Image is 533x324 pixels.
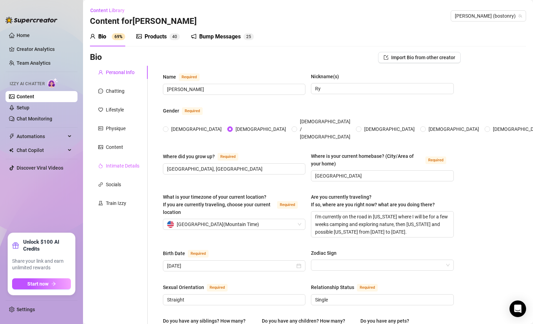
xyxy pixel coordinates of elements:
span: experiment [98,201,103,206]
label: Relationship Status [311,283,385,291]
input: Where is your current homebase? (City/Area of your home) [315,172,448,180]
a: Creator Analytics [17,44,72,55]
a: Content [17,94,34,99]
div: Gender [163,107,179,115]
span: message [98,89,103,93]
span: Import Bio from other creator [391,55,455,60]
a: Setup [17,105,29,110]
div: Physique [106,125,126,132]
span: Ryan (bostonry) [455,11,522,21]
div: Bump Messages [199,33,241,41]
button: Start nowarrow-right [12,278,71,289]
input: Name [167,85,300,93]
label: Nickname(s) [311,73,344,80]
div: Name [163,73,176,81]
span: idcard [98,126,103,131]
input: Sexual Orientation [167,296,300,304]
div: Content [106,143,123,151]
span: user [90,34,95,39]
span: gift [12,242,19,249]
span: Chat Copilot [17,145,66,156]
span: Automations [17,131,66,142]
button: Import Bio from other creator [378,52,461,63]
span: link [98,182,103,187]
span: picture [98,145,103,150]
span: thunderbolt [9,134,15,139]
span: Share your link and earn unlimited rewards [12,258,71,271]
label: Sexual Orientation [163,283,235,291]
div: Train Izzy [106,199,126,207]
img: us [167,221,174,228]
span: Are you currently traveling? If so, where are you right now? what are you doing there? [311,194,435,207]
span: Content Library [90,8,125,13]
span: [GEOGRAPHIC_DATA] ( Mountain Time ) [177,219,259,229]
span: 0 [175,34,177,39]
span: picture [136,34,142,39]
img: AI Chatter [47,78,58,88]
span: heart [98,107,103,112]
input: Nickname(s) [315,85,448,92]
div: Zodiac Sign [311,249,337,257]
div: Bio [98,33,106,41]
span: arrow-right [51,281,56,286]
span: Required [218,153,238,161]
label: Name [163,73,207,81]
input: Birth Date [167,262,295,270]
span: 5 [249,34,251,39]
input: Relationship Status [315,296,448,304]
span: Required [207,284,228,291]
div: Where did you grow up? [163,153,215,160]
div: Sexual Orientation [163,283,204,291]
span: Required [425,156,446,164]
label: Where is your current homebase? (City/Area of your home) [311,152,453,168]
div: Lifestyle [106,106,124,114]
div: Relationship Status [311,283,354,291]
div: Open Intercom Messenger [509,300,526,317]
a: Settings [17,307,35,312]
span: What is your timezone of your current location? If you are currently traveling, choose your curre... [163,194,270,215]
span: fire [98,163,103,168]
div: Personal Info [106,69,135,76]
div: Intimate Details [106,162,139,170]
span: notification [191,34,196,39]
sup: 69% [112,33,125,40]
span: 4 [172,34,175,39]
span: [DEMOGRAPHIC_DATA] [233,125,289,133]
div: Where is your current homebase? (City/Area of your home) [311,152,422,168]
a: Chat Monitoring [17,116,52,121]
sup: 25 [243,33,254,40]
span: Required [182,107,203,115]
span: team [518,14,522,18]
label: Zodiac Sign [311,249,341,257]
strong: Unlock $100 AI Credits [23,238,71,252]
textarea: I'm currently on the road in [US_STATE] where I will be for a few weeks camping and exploring nat... [311,211,453,237]
span: Izzy AI Chatter [10,81,45,87]
h3: Bio [90,52,102,63]
div: Socials [106,181,121,188]
span: Start now [27,281,48,287]
span: Required [277,201,298,209]
a: Team Analytics [17,60,50,66]
input: Where did you grow up? [167,165,300,173]
div: Nickname(s) [311,73,339,80]
label: Gender [163,107,210,115]
h3: Content for [PERSON_NAME] [90,16,197,27]
span: [DEMOGRAPHIC_DATA] [168,125,224,133]
div: Chatting [106,87,125,95]
span: user [98,70,103,75]
label: Birth Date [163,249,216,258]
img: logo-BBDzfeDw.svg [6,17,57,24]
div: Products [145,33,167,41]
span: [DEMOGRAPHIC_DATA] / [DEMOGRAPHIC_DATA] [297,118,353,141]
span: [DEMOGRAPHIC_DATA] [361,125,417,133]
a: Home [17,33,30,38]
span: Required [357,284,378,291]
label: Where did you grow up? [163,152,246,161]
button: Content Library [90,5,130,16]
img: Chat Copilot [9,148,13,153]
div: Birth Date [163,250,185,257]
span: 2 [246,34,249,39]
span: [DEMOGRAPHIC_DATA] [426,125,482,133]
span: import [384,55,388,60]
span: Required [188,250,209,258]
